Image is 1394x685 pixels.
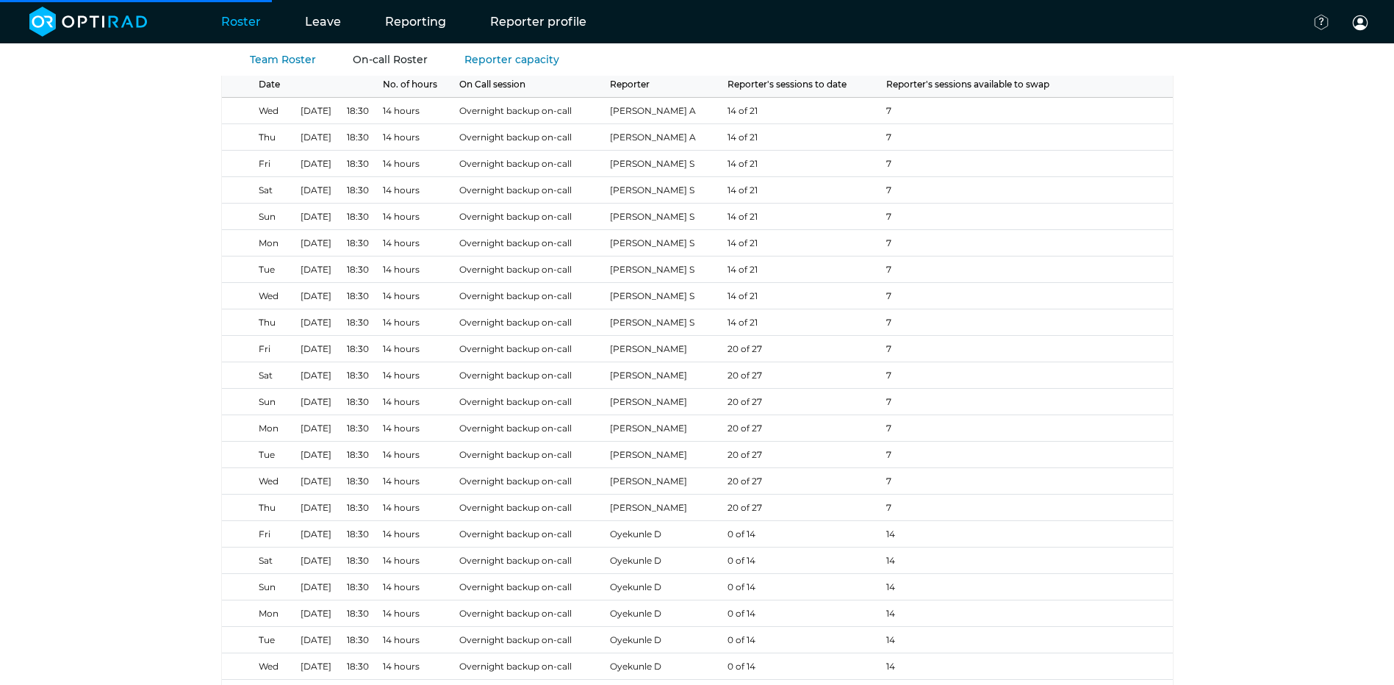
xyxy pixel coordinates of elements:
td: 18:30 [344,548,379,574]
td: [DATE] [298,257,345,283]
td: 7 [883,257,1099,283]
td: 20 of 27 [725,495,884,521]
td: 14 of 21 [725,309,884,336]
td: 14 [883,521,1099,548]
th: On Call session [456,71,607,98]
th: Reporter's sessions available to swap [883,71,1099,98]
td: 7 [883,283,1099,309]
td: 0 of 14 [725,653,884,680]
td: Mon [222,600,298,627]
td: Overnight backup on-call [456,521,607,548]
td: [DATE] [298,415,345,442]
td: [PERSON_NAME] [607,336,724,362]
td: Overnight backup on-call [456,600,607,627]
td: [DATE] [298,521,345,548]
td: Overnight backup on-call [456,124,607,151]
td: 14 hours [380,257,456,283]
td: Wed [222,468,298,495]
td: [DATE] [298,627,345,653]
td: 18:30 [344,204,379,230]
td: 14 hours [380,283,456,309]
td: 14 of 21 [725,230,884,257]
td: 14 of 21 [725,257,884,283]
td: 7 [883,204,1099,230]
td: [PERSON_NAME] [607,362,724,389]
td: Oyekunle D [607,627,724,653]
td: 14 hours [380,574,456,600]
td: 18:30 [344,495,379,521]
td: Oyekunle D [607,653,724,680]
td: Tue [222,257,298,283]
td: Overnight backup on-call [456,230,607,257]
td: 0 of 14 [725,627,884,653]
td: [PERSON_NAME] S [607,177,724,204]
td: 20 of 27 [725,389,884,415]
td: Thu [222,124,298,151]
td: [DATE] [298,548,345,574]
td: 14 of 21 [725,204,884,230]
td: 18:30 [344,309,379,336]
td: [PERSON_NAME] S [607,151,724,177]
td: 14 of 21 [725,124,884,151]
td: 18:30 [344,336,379,362]
td: [PERSON_NAME] [607,468,724,495]
td: [DATE] [298,336,345,362]
td: 14 hours [380,468,456,495]
td: [DATE] [298,442,345,468]
td: Thu [222,495,298,521]
td: 7 [883,230,1099,257]
td: 14 hours [380,442,456,468]
td: 0 of 14 [725,600,884,627]
td: Overnight backup on-call [456,442,607,468]
td: 20 of 27 [725,336,884,362]
td: 0 of 14 [725,548,884,574]
img: brand-opti-rad-logos-blue-and-white-d2f68631ba2948856bd03f2d395fb146ddc8fb01b4b6e9315ea85fa773367... [29,7,148,37]
td: [PERSON_NAME] S [607,230,724,257]
td: 14 of 21 [725,151,884,177]
td: Sat [222,548,298,574]
a: Team Roster [250,53,316,66]
td: [DATE] [298,177,345,204]
td: Overnight backup on-call [456,151,607,177]
td: Wed [222,283,298,309]
td: 14 hours [380,521,456,548]
td: [DATE] [298,653,345,680]
td: Overnight backup on-call [456,257,607,283]
td: Wed [222,98,298,124]
td: Sun [222,204,298,230]
td: Tue [222,442,298,468]
td: 7 [883,495,1099,521]
td: [PERSON_NAME] [607,389,724,415]
td: Fri [222,336,298,362]
td: 7 [883,98,1099,124]
td: 14 hours [380,627,456,653]
td: [DATE] [298,309,345,336]
td: Sat [222,362,298,389]
td: 7 [883,124,1099,151]
td: [PERSON_NAME] S [607,257,724,283]
td: 18:30 [344,362,379,389]
td: 14 hours [380,151,456,177]
td: 7 [883,336,1099,362]
a: On-call Roster [353,53,428,66]
td: Overnight backup on-call [456,574,607,600]
td: 7 [883,415,1099,442]
th: Reporter [607,71,724,98]
td: 20 of 27 [725,362,884,389]
td: [DATE] [298,230,345,257]
td: Overnight backup on-call [456,283,607,309]
td: 18:30 [344,151,379,177]
td: Tue [222,627,298,653]
td: [PERSON_NAME] [607,495,724,521]
td: 18:30 [344,283,379,309]
th: No. of hours [380,71,456,98]
td: 14 hours [380,495,456,521]
td: 14 hours [380,204,456,230]
td: 0 of 14 [725,521,884,548]
th: Reporter's sessions to date [725,71,884,98]
td: [PERSON_NAME] S [607,283,724,309]
td: Wed [222,653,298,680]
td: Overnight backup on-call [456,389,607,415]
td: 14 of 21 [725,98,884,124]
td: 14 [883,600,1099,627]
